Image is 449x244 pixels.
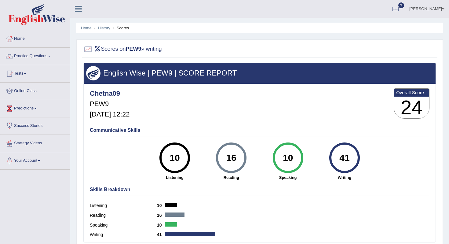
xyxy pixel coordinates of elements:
[277,145,299,171] div: 10
[0,100,70,115] a: Predictions
[263,175,313,180] strong: Speaking
[157,232,165,237] b: 41
[86,66,100,80] img: wings.png
[90,212,157,219] label: Reading
[86,69,433,77] h3: English Wise | PEW9 | SCORE REPORT
[333,145,356,171] div: 41
[90,222,157,228] label: Speaking
[398,2,404,8] span: 9
[81,26,92,30] a: Home
[157,213,165,218] b: 16
[90,128,429,133] h4: Communicative Skills
[157,203,165,208] b: 10
[90,231,157,238] label: Writing
[90,100,130,108] h5: PEW9
[319,175,370,180] strong: Writing
[0,152,70,168] a: Your Account
[0,83,70,98] a: Online Class
[111,25,129,31] li: Scores
[0,117,70,133] a: Success Stories
[90,187,429,192] h4: Skills Breakdown
[0,48,70,63] a: Practice Questions
[90,90,130,97] h4: Chetna09
[98,26,110,30] a: History
[83,45,162,54] h2: Scores on » writing
[163,145,186,171] div: 10
[126,46,141,52] b: PEW9
[149,175,200,180] strong: Listening
[157,223,165,227] b: 10
[0,65,70,80] a: Tests
[206,175,257,180] strong: Reading
[220,145,243,171] div: 16
[90,111,130,118] h5: [DATE] 12:22
[90,202,157,209] label: Listening
[0,135,70,150] a: Strategy Videos
[394,97,429,119] h3: 24
[0,30,70,46] a: Home
[396,90,427,95] b: Overall Score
